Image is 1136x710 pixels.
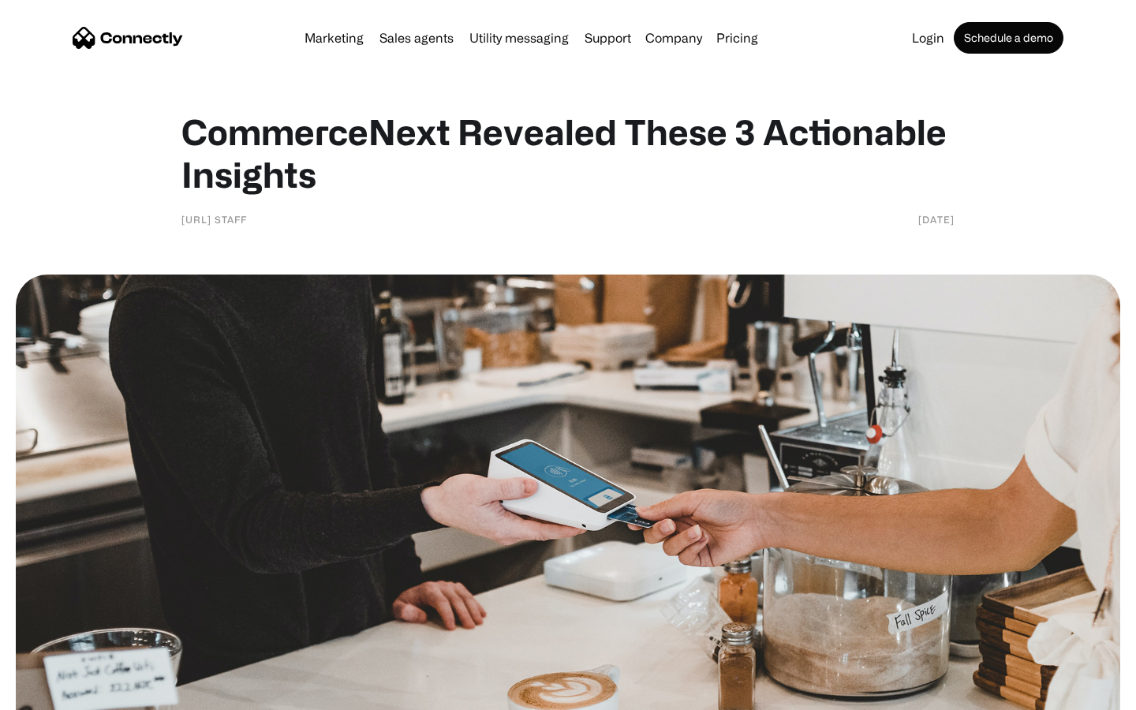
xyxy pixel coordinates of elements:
[181,110,955,196] h1: CommerceNext Revealed These 3 Actionable Insights
[463,32,575,44] a: Utility messaging
[32,682,95,704] ul: Language list
[298,32,370,44] a: Marketing
[918,211,955,227] div: [DATE]
[906,32,951,44] a: Login
[373,32,460,44] a: Sales agents
[181,211,247,227] div: [URL] Staff
[954,22,1063,54] a: Schedule a demo
[578,32,637,44] a: Support
[710,32,764,44] a: Pricing
[645,27,702,49] div: Company
[16,682,95,704] aside: Language selected: English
